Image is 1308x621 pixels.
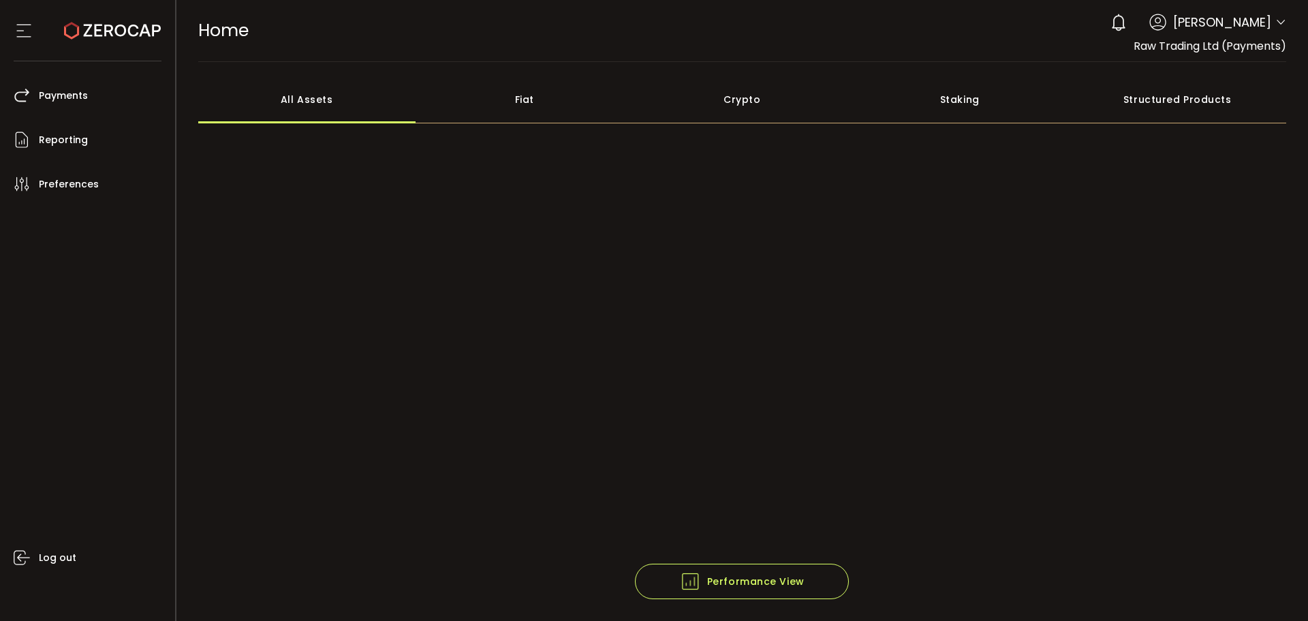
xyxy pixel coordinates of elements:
iframe: Chat Widget [1240,556,1308,621]
div: Staking [851,76,1069,123]
div: Structured Products [1069,76,1287,123]
span: Preferences [39,175,99,194]
span: [PERSON_NAME] [1173,13,1271,31]
span: Performance View [680,571,805,592]
span: Log out [39,548,76,568]
button: Performance View [635,564,849,599]
span: Raw Trading Ltd (Payments) [1134,38,1286,54]
div: Fiat [416,76,634,123]
div: All Assets [198,76,416,123]
span: Reporting [39,130,88,150]
span: Payments [39,86,88,106]
div: Crypto [634,76,852,123]
span: Home [198,18,249,42]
